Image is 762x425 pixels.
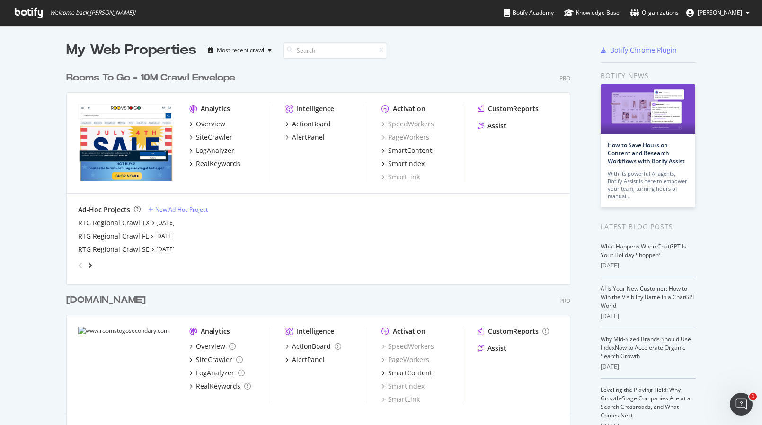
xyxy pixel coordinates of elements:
div: Activation [393,327,425,336]
input: Search [283,42,387,59]
div: My Web Properties [66,41,196,60]
a: SmartIndex [381,381,425,391]
a: Why Mid-Sized Brands Should Use IndexNow to Accelerate Organic Search Growth [601,335,691,360]
a: SmartLink [381,172,420,182]
div: Intelligence [297,327,334,336]
div: Latest Blog Posts [601,221,696,232]
a: PageWorkers [381,133,429,142]
div: RealKeywords [196,159,240,168]
a: [DATE] [156,245,175,253]
a: AlertPanel [285,355,325,364]
a: LogAnalyzer [189,368,245,378]
div: LogAnalyzer [196,368,234,378]
div: SiteCrawler [196,355,232,364]
div: Activation [393,104,425,114]
a: SmartLink [381,395,420,404]
div: SmartContent [388,368,432,378]
a: [DATE] [155,232,174,240]
img: How to Save Hours on Content and Research Workflows with Botify Assist [601,84,695,134]
a: What Happens When ChatGPT Is Your Holiday Shopper? [601,242,686,259]
div: AlertPanel [292,355,325,364]
a: SmartContent [381,146,432,155]
a: SiteCrawler [189,355,243,364]
a: ActionBoard [285,119,331,129]
a: Overview [189,342,236,351]
div: SmartIndex [388,159,425,168]
a: LogAnalyzer [189,146,234,155]
div: Botify news [601,71,696,81]
div: SiteCrawler [196,133,232,142]
div: Most recent crawl [217,47,264,53]
div: Assist [487,121,506,131]
div: [DATE] [601,261,696,270]
a: RealKeywords [189,159,240,168]
div: [DOMAIN_NAME] [66,293,146,307]
div: angle-left [74,258,87,273]
a: PageWorkers [381,355,429,364]
button: [PERSON_NAME] [679,5,757,20]
div: Assist [487,344,506,353]
a: Rooms To Go - 10M Crawl Envelope [66,71,239,85]
a: Overview [189,119,225,129]
div: Overview [196,342,225,351]
div: Intelligence [297,104,334,114]
div: RealKeywords [196,381,240,391]
a: SmartContent [381,368,432,378]
div: Botify Chrome Plugin [610,45,677,55]
div: Overview [196,119,225,129]
button: Most recent crawl [204,43,275,58]
a: How to Save Hours on Content and Research Workflows with Botify Assist [608,141,685,165]
div: ActionBoard [292,342,331,351]
a: SiteCrawler [189,133,232,142]
div: Pro [559,74,570,82]
a: SmartIndex [381,159,425,168]
a: SpeedWorkers [381,342,434,351]
a: [DATE] [156,219,175,227]
a: SpeedWorkers [381,119,434,129]
div: SmartContent [388,146,432,155]
div: AlertPanel [292,133,325,142]
img: www.roomstogo.com [78,104,174,181]
div: CustomReports [488,327,539,336]
a: AI Is Your New Customer: How to Win the Visibility Battle in a ChatGPT World [601,284,696,310]
div: Analytics [201,327,230,336]
a: Assist [478,121,506,131]
div: CustomReports [488,104,539,114]
div: Knowledge Base [564,8,620,18]
div: LogAnalyzer [196,146,234,155]
span: 1 [749,393,757,400]
div: Organizations [630,8,679,18]
div: Pro [559,297,570,305]
div: RTG Regional Crawl FL [78,231,149,241]
a: RTG Regional Crawl TX [78,218,150,228]
a: Assist [478,344,506,353]
div: angle-right [87,261,93,270]
a: Botify Chrome Plugin [601,45,677,55]
div: Botify Academy [504,8,554,18]
a: ActionBoard [285,342,341,351]
div: [DATE] [601,363,696,371]
div: Ad-Hoc Projects [78,205,130,214]
div: RTG Regional Crawl SE [78,245,150,254]
div: New Ad-Hoc Project [155,205,208,213]
a: CustomReports [478,104,539,114]
iframe: Intercom live chat [730,393,753,416]
a: Leveling the Playing Field: Why Growth-Stage Companies Are at a Search Crossroads, and What Comes... [601,386,691,419]
span: Jacquelyn Bailer [698,9,742,17]
div: With its powerful AI agents, Botify Assist is here to empower your team, turning hours of manual… [608,170,688,200]
div: [DATE] [601,312,696,320]
a: [DOMAIN_NAME] [66,293,150,307]
span: Welcome back, [PERSON_NAME] ! [50,9,135,17]
div: Analytics [201,104,230,114]
a: CustomReports [478,327,549,336]
a: New Ad-Hoc Project [148,205,208,213]
img: www.roomstogosecondary.com [78,327,174,404]
a: RealKeywords [189,381,251,391]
